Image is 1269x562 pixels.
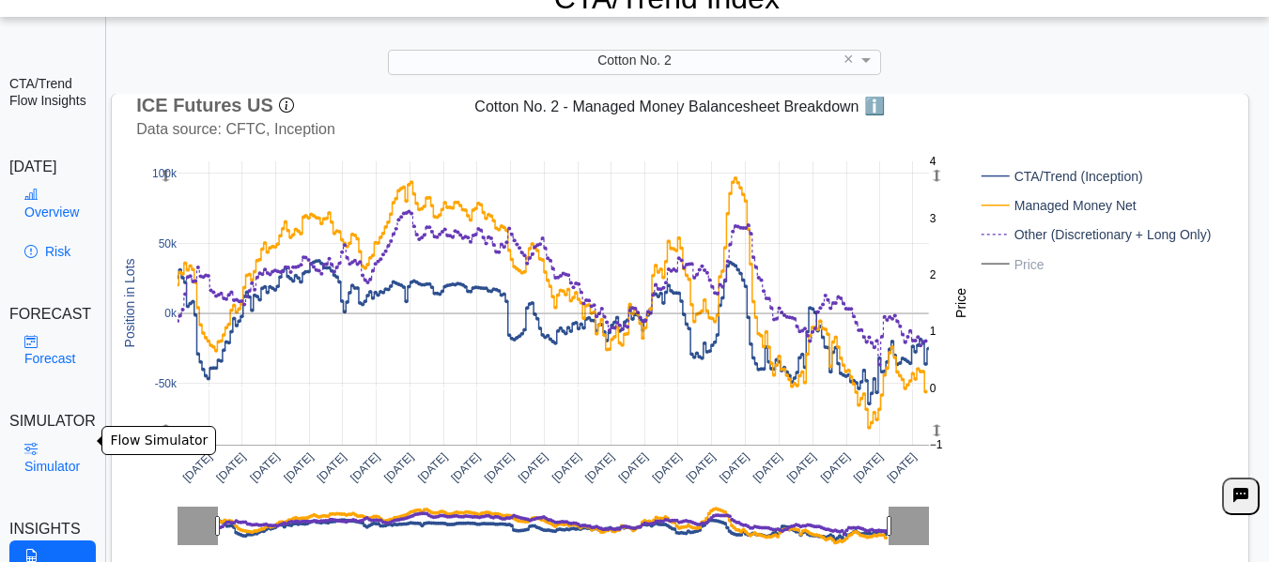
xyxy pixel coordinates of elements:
div: FORECAST [9,303,96,326]
a: Overview [9,178,96,227]
span: ℹ️ [864,94,885,119]
div: Flow Simulator [101,426,216,455]
span: Cotton No. 2 [597,53,672,68]
div: Data source: CFTC, Inception Report Format: CFTC COT - Disaggregated Futures Only [136,94,518,186]
div: INSIGHTS [9,518,96,540]
span: Clear value [841,49,857,72]
a: Forecast [9,326,96,374]
span: ICE Futures US [136,95,273,115]
div: SIMULATOR [9,410,96,433]
a: Risk [9,235,96,267]
span: Cotton No. 2 - Managed Money Balancesheet Breakdown [474,99,859,114]
a: Simulator [9,433,96,481]
h2: CTA/Trend Flow Insights [9,75,96,109]
span: × [843,51,854,68]
div: [DATE] [9,156,96,178]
